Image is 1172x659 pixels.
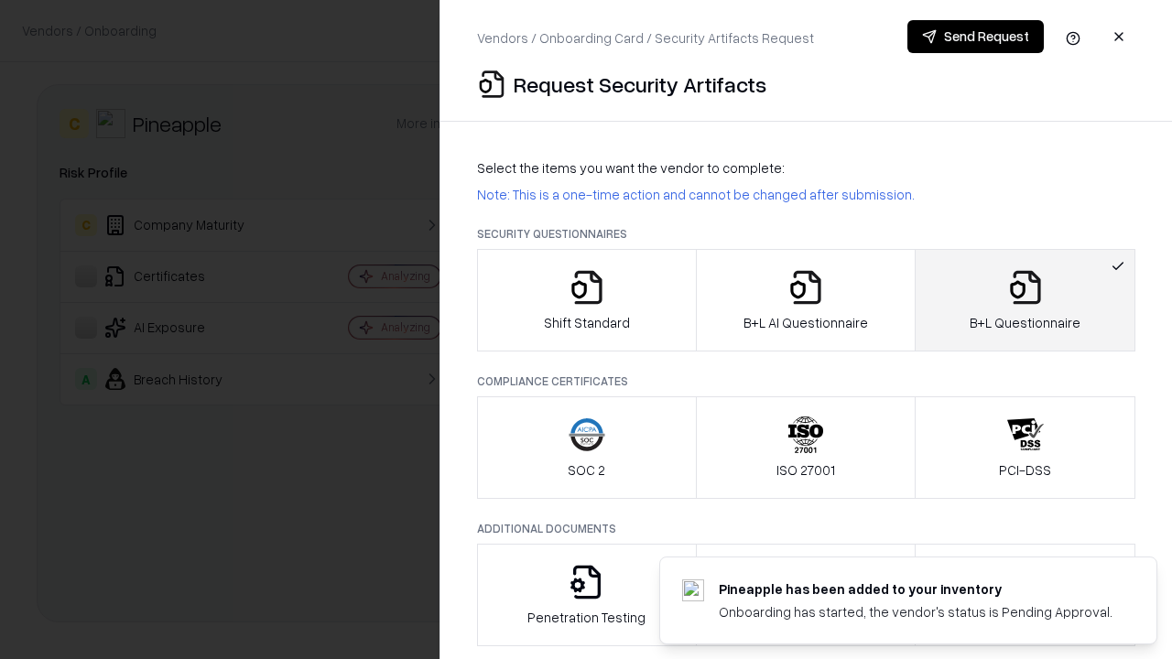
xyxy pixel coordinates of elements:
div: Onboarding has started, the vendor's status is Pending Approval. [719,602,1112,621]
p: B+L AI Questionnaire [743,313,868,332]
button: ISO 27001 [696,396,917,499]
button: Penetration Testing [477,544,697,646]
button: Shift Standard [477,249,697,351]
p: SOC 2 [568,460,605,480]
button: B+L Questionnaire [915,249,1135,351]
p: Additional Documents [477,521,1135,536]
img: pineappleenergy.com [682,579,704,601]
button: Data Processing Agreement [915,544,1135,646]
p: Select the items you want the vendor to complete: [477,158,1135,178]
p: Note: This is a one-time action and cannot be changed after submission. [477,185,1135,204]
button: Send Request [907,20,1044,53]
p: Penetration Testing [527,608,646,627]
button: B+L AI Questionnaire [696,249,917,351]
button: SOC 2 [477,396,697,499]
p: Compliance Certificates [477,373,1135,389]
button: Privacy Policy [696,544,917,646]
p: Vendors / Onboarding Card / Security Artifacts Request [477,28,814,48]
p: Security Questionnaires [477,226,1135,242]
button: PCI-DSS [915,396,1135,499]
p: Shift Standard [544,313,630,332]
p: B+L Questionnaire [970,313,1080,332]
p: Request Security Artifacts [514,70,766,99]
p: ISO 27001 [776,460,835,480]
p: PCI-DSS [999,460,1051,480]
div: Pineapple has been added to your inventory [719,579,1112,599]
